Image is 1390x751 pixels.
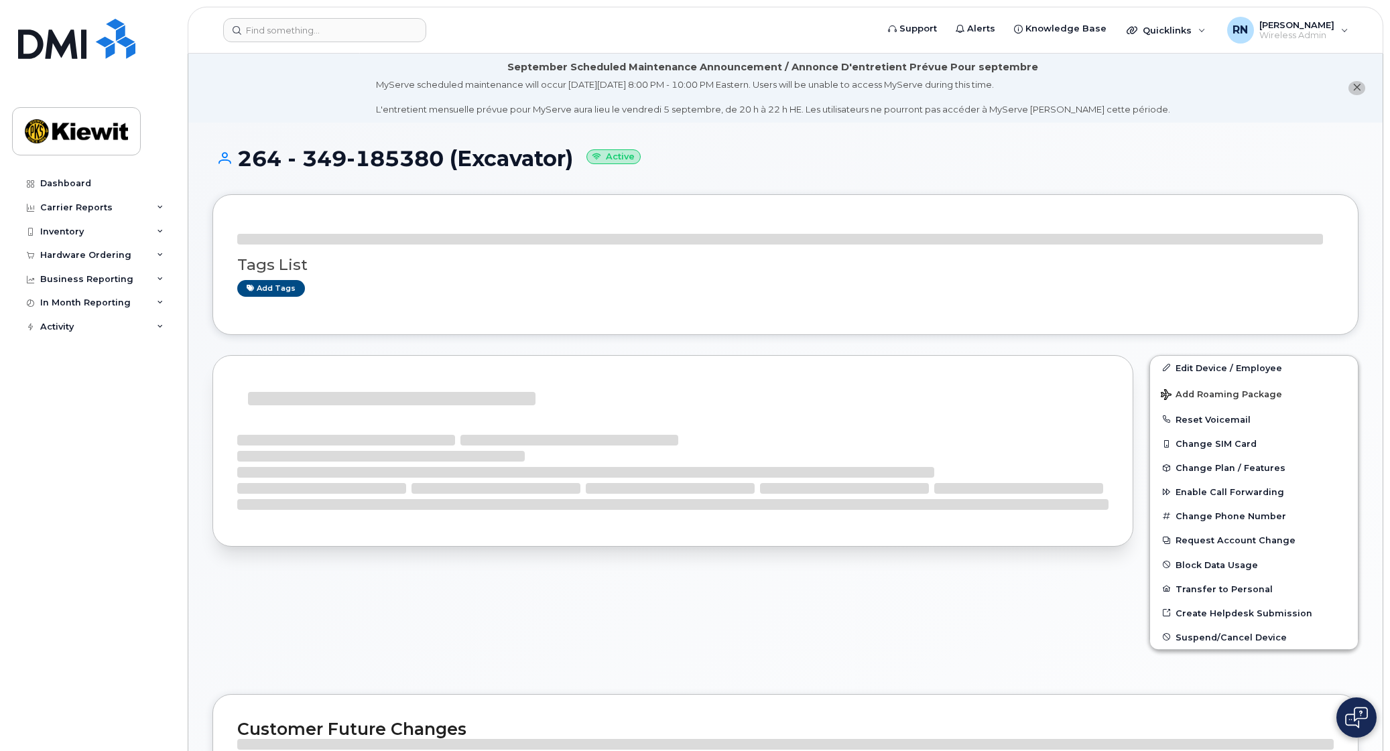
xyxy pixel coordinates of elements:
small: Active [586,149,641,165]
h1: 264 - 349-185380 (Excavator) [212,147,1359,170]
span: Add Roaming Package [1161,389,1282,402]
button: Transfer to Personal [1150,577,1358,601]
a: Add tags [237,280,305,297]
div: September Scheduled Maintenance Announcement / Annonce D'entretient Prévue Pour septembre [507,60,1038,74]
span: Change Plan / Features [1176,463,1285,473]
button: Change SIM Card [1150,431,1358,456]
a: Create Helpdesk Submission [1150,601,1358,625]
button: Block Data Usage [1150,553,1358,577]
button: Change Plan / Features [1150,456,1358,480]
button: Reset Voicemail [1150,407,1358,431]
h2: Customer Future Changes [237,719,1334,739]
span: Enable Call Forwarding [1176,487,1284,497]
button: Suspend/Cancel Device [1150,625,1358,649]
button: close notification [1348,81,1365,95]
div: MyServe scheduled maintenance will occur [DATE][DATE] 8:00 PM - 10:00 PM Eastern. Users will be u... [376,78,1170,116]
h3: Tags List [237,257,1334,273]
a: Edit Device / Employee [1150,356,1358,380]
img: Open chat [1345,707,1368,728]
button: Request Account Change [1150,528,1358,552]
button: Change Phone Number [1150,504,1358,528]
button: Enable Call Forwarding [1150,480,1358,504]
span: Suspend/Cancel Device [1176,632,1287,642]
button: Add Roaming Package [1150,380,1358,407]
